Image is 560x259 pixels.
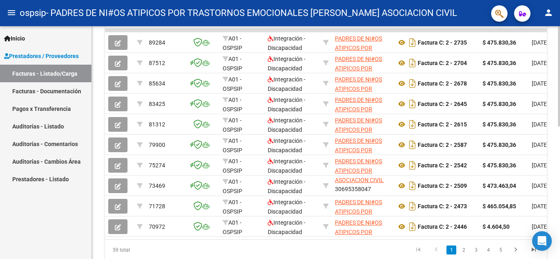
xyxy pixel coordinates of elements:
strong: Factura C: 2 - 2509 [418,182,467,189]
span: PADRES DE NI#OS ATIPICOS POR TRASTORNOS EMOCIONALES [PERSON_NAME] ASOCIACION CIVIL [335,117,384,170]
span: 89284 [149,39,165,46]
strong: $ 475.830,36 [483,142,516,148]
li: page 5 [494,243,507,257]
mat-icon: menu [7,8,16,18]
span: 73469 [149,182,165,189]
span: Prestadores / Proveedores [4,52,79,61]
strong: $ 475.830,36 [483,121,516,128]
div: 30695358047 [335,177,390,194]
strong: Factura C: 2 - 2542 [418,162,467,169]
span: PADRES DE NI#OS ATIPICOS POR TRASTORNOS EMOCIONALES [PERSON_NAME] ASOCIACION CIVIL [335,97,384,150]
div: 30695358047 [335,136,390,153]
strong: $ 475.830,36 [483,162,516,169]
i: Descargar documento [407,159,418,172]
a: go to next page [508,245,524,254]
span: 75274 [149,162,165,169]
strong: Factura C: 2 - 2704 [418,60,467,66]
a: 5 [496,245,505,254]
span: PADRES DE NI#OS ATIPICOS POR TRASTORNOS EMOCIONALES [PERSON_NAME] ASOCIACION CIVIL [335,158,384,211]
a: 1 [446,245,456,254]
span: Inicio [4,34,25,43]
div: 30695358047 [335,75,390,92]
strong: Factura C: 2 - 2645 [418,101,467,107]
li: page 2 [458,243,470,257]
strong: $ 465.054,85 [483,203,516,209]
strong: $ 475.830,36 [483,60,516,66]
span: Integración - Discapacidad [268,76,305,92]
span: PADRES DE NI#OS ATIPICOS POR TRASTORNOS EMOCIONALES [PERSON_NAME] ASOCIACION CIVIL [335,137,384,191]
span: Integración - Discapacidad [268,137,305,153]
span: A01 - OSPSIP [223,76,242,92]
span: [DATE] [532,121,549,128]
a: go to previous page [428,245,444,254]
span: 87512 [149,60,165,66]
span: A01 - OSPSIP [223,56,242,72]
span: A01 - OSPSIP [223,117,242,133]
span: [DATE] [532,203,549,209]
span: A01 - OSPSIP [223,97,242,113]
i: Descargar documento [407,118,418,131]
span: [DATE] [532,39,549,46]
span: Integración - Discapacidad [268,158,305,174]
span: Integración - Discapacidad [268,178,305,194]
a: 2 [459,245,469,254]
span: [DATE] [532,142,549,148]
span: Integración - Discapacidad [268,219,305,235]
span: ospsip [20,4,46,22]
strong: Factura C: 2 - 2473 [418,203,467,209]
div: 30695358047 [335,95,390,113]
li: page 1 [445,243,458,257]
strong: Factura C: 2 - 2678 [418,80,467,87]
span: A01 - OSPSIP [223,158,242,174]
span: 70972 [149,223,165,230]
strong: Factura C: 2 - 2735 [418,39,467,46]
span: PADRES DE NI#OS ATIPICOS POR TRASTORNOS EMOCIONALES [PERSON_NAME] ASOCIACION CIVIL [335,199,384,252]
div: 30695358047 [335,54,390,72]
span: PADRES DE NI#OS ATIPICOS POR TRASTORNOS EMOCIONALES [PERSON_NAME] ASOCIACION CIVIL [335,35,384,88]
mat-icon: person [544,8,553,18]
i: Descargar documento [407,97,418,110]
span: PADRES DE NI#OS ATIPICOS POR TRASTORNOS EMOCIONALES [PERSON_NAME] ASOCIACION CIVIL [335,76,384,129]
strong: $ 475.830,36 [483,101,516,107]
span: [DATE] [532,60,549,66]
span: [DATE] [532,101,549,107]
div: 30695358047 [335,157,390,174]
div: 30695358047 [335,198,390,215]
span: 83425 [149,101,165,107]
span: A01 - OSPSIP [223,178,242,194]
div: 30695358047 [335,34,390,51]
span: Integración - Discapacidad [268,35,305,51]
span: Integración - Discapacidad [268,117,305,133]
i: Descargar documento [407,56,418,70]
strong: Factura C: 2 - 2587 [418,142,467,148]
span: 81312 [149,121,165,128]
li: page 4 [482,243,494,257]
span: Integración - Discapacidad [268,97,305,113]
span: [DATE] [532,80,549,87]
div: 30695358047 [335,218,390,235]
span: Integración - Discapacidad [268,56,305,72]
i: Descargar documento [407,77,418,90]
a: go to last page [526,245,542,254]
div: 30695358047 [335,116,390,133]
span: [DATE] [532,223,549,230]
a: 4 [483,245,493,254]
span: 85634 [149,80,165,87]
strong: $ 475.830,36 [483,80,516,87]
a: go to first page [410,245,426,254]
span: 79900 [149,142,165,148]
i: Descargar documento [407,200,418,213]
div: Open Intercom Messenger [532,231,552,251]
a: 3 [471,245,481,254]
span: PADRES DE NI#OS ATIPICOS POR TRASTORNOS EMOCIONALES [PERSON_NAME] ASOCIACION CIVIL [335,56,384,109]
span: - PADRES DE NI#OS ATIPICOS POR TRASTORNOS EMOCIONALES [PERSON_NAME] ASOCIACION CIVIL [46,4,457,22]
strong: $ 473.463,04 [483,182,516,189]
strong: Factura C: 2 - 2446 [418,223,467,230]
span: A01 - OSPSIP [223,137,242,153]
i: Descargar documento [407,179,418,192]
strong: $ 4.604,50 [483,223,510,230]
strong: Factura C: 2 - 2615 [418,121,467,128]
span: A01 - OSPSIP [223,219,242,235]
span: A01 - OSPSIP [223,35,242,51]
i: Descargar documento [407,36,418,49]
